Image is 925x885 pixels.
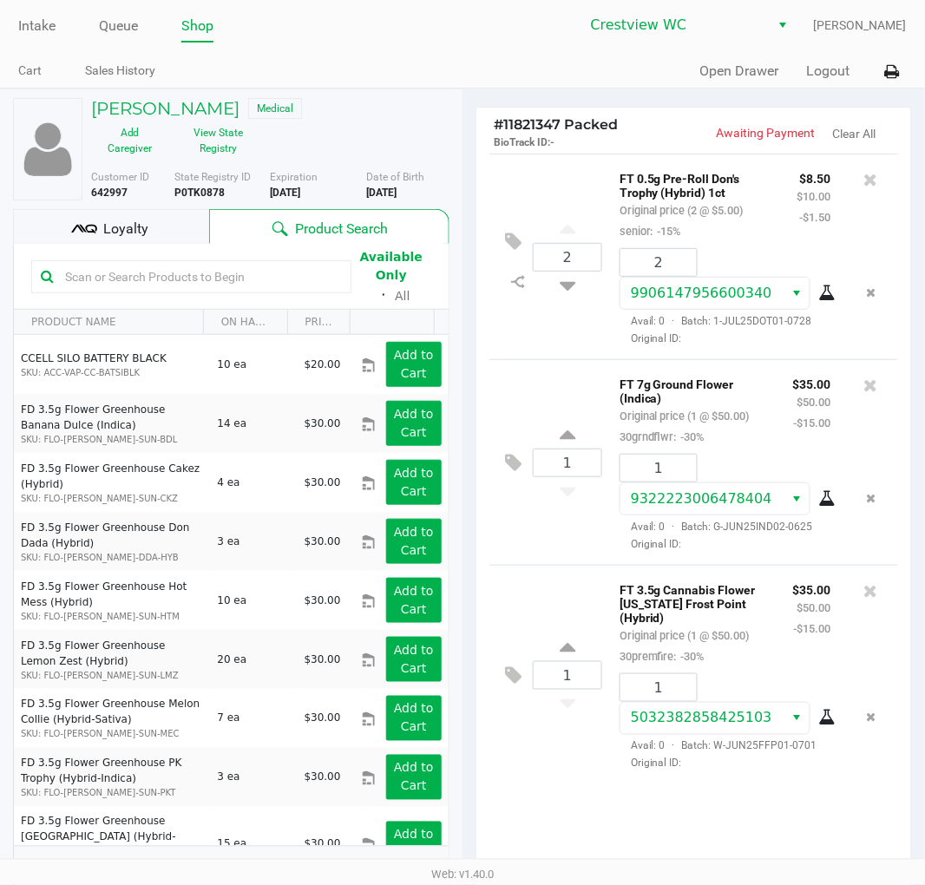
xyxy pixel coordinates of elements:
app-button-loader: Add to Cart [394,525,434,557]
button: Remove the package from the orderLine [860,702,883,734]
td: 15 ea [209,807,296,881]
span: 9322223006478404 [631,490,772,507]
span: -30% [677,430,705,443]
td: 10 ea [209,571,296,630]
span: Expiration [271,171,318,183]
td: CCELL SILO BATTERY BLACK [14,335,209,394]
span: [PERSON_NAME] [814,16,907,35]
span: $30.00 [305,417,341,429]
h5: [PERSON_NAME] [91,98,239,119]
small: $50.00 [797,396,831,409]
p: $35.00 [793,373,831,391]
button: Add to Cart [386,637,442,682]
td: FD 3.5g Flower Greenhouse Hot Mess (Hybrid) [14,571,209,630]
app-button-loader: Add to Cart [394,584,434,616]
inline-svg: Split item qty to new line [502,271,533,293]
a: Intake [18,14,56,38]
app-button-loader: Add to Cart [394,407,434,439]
a: Cart [18,60,42,82]
button: Add to Cart [386,460,442,505]
p: SKU: FLO-[PERSON_NAME]-SUN-LMZ [21,669,202,682]
span: Avail: 0 Batch: W-JUN25FFP01-0701 [620,740,817,752]
td: FD 3.5g Flower Greenhouse [GEOGRAPHIC_DATA] (Hybrid-Indica) [14,807,209,881]
span: 5032382858425103 [631,710,772,726]
span: Date of Birth [366,171,424,183]
button: Add to Cart [386,401,442,446]
p: FT 3.5g Cannabis Flower [US_STATE] Frost Point (Hybrid) [620,579,767,625]
app-button-loader: Add to Cart [394,348,434,380]
b: P0TK0878 [174,187,225,199]
a: Queue [99,14,138,38]
th: PRODUCT NAME [14,310,203,335]
span: 11821347 Packed [494,116,618,133]
span: Original ID: [620,756,831,771]
p: $35.00 [793,579,831,597]
p: FT 7g Ground Flower (Indica) [620,373,767,405]
td: 10 ea [209,335,296,394]
p: FT 0.5g Pre-Roll Don's Trophy (Hybrid) 1ct [620,167,771,200]
button: Add to Cart [386,578,442,623]
app-button-loader: Add to Cart [394,466,434,498]
app-button-loader: Add to Cart [394,643,434,675]
p: SKU: FLO-[PERSON_NAME]-DDA-HYB [21,551,202,564]
span: Loyalty [103,219,148,239]
b: [DATE] [366,187,397,199]
span: Product Search [295,219,389,239]
app-button-loader: Add to Cart [394,828,434,860]
button: Select [784,703,810,734]
app-button-loader: Add to Cart [394,702,434,734]
p: SKU: FLO-[PERSON_NAME]-SUN-MEC [21,728,202,741]
td: 14 ea [209,394,296,453]
td: 4 ea [209,453,296,512]
span: BioTrack ID: [494,136,550,148]
td: FD 3.5g Flower Greenhouse Banana Dulce (Indica) [14,394,209,453]
th: PRICE [287,310,351,335]
button: View State Registry [168,119,257,162]
small: -$15.00 [794,622,831,635]
small: $50.00 [797,601,831,614]
span: $30.00 [305,535,341,547]
span: 9906147956600340 [631,285,772,301]
p: SKU: ACC-VAP-CC-BATSIBLK [21,366,202,379]
small: Original price (1 @ $50.00) [620,629,750,642]
div: Data table [14,310,449,846]
b: [DATE] [271,187,301,199]
button: Add to Cart [386,755,442,800]
span: $30.00 [305,653,341,665]
p: $8.50 [797,167,831,186]
span: -30% [677,650,705,663]
td: 7 ea [209,689,296,748]
span: Avail: 0 Batch: G-JUN25IND02-0625 [620,521,813,533]
button: Logout [807,61,850,82]
span: $30.00 [305,771,341,783]
span: $30.00 [305,476,341,488]
a: Shop [181,14,213,38]
td: 20 ea [209,630,296,689]
td: FD 3.5g Flower Greenhouse Don Dada (Hybrid) [14,512,209,571]
span: $20.00 [305,358,341,370]
span: · [666,740,682,752]
td: 3 ea [209,512,296,571]
small: Original price (1 @ $50.00) [620,410,750,423]
span: · [666,315,682,327]
app-button-loader: Add to Cart [394,761,434,793]
span: # [494,116,503,133]
span: $30.00 [305,712,341,724]
span: Original ID: [620,331,831,346]
p: SKU: FLO-[PERSON_NAME]-SUN-HTM [21,610,202,623]
small: $10.00 [797,190,831,203]
b: 642997 [91,187,128,199]
span: State Registry ID [174,171,251,183]
small: 30grndflwr: [620,430,705,443]
td: FD 3.5g Flower Greenhouse PK Trophy (Hybrid-Indica) [14,748,209,807]
button: Remove the package from the orderLine [860,277,883,309]
span: Customer ID [91,171,149,183]
span: Original ID: [620,536,831,552]
button: All [395,287,410,305]
span: ᛫ [372,287,395,304]
span: - [550,136,554,148]
button: Add to Cart [386,696,442,741]
span: Medical [248,98,302,119]
button: Open Drawer [700,61,779,82]
td: 3 ea [209,748,296,807]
